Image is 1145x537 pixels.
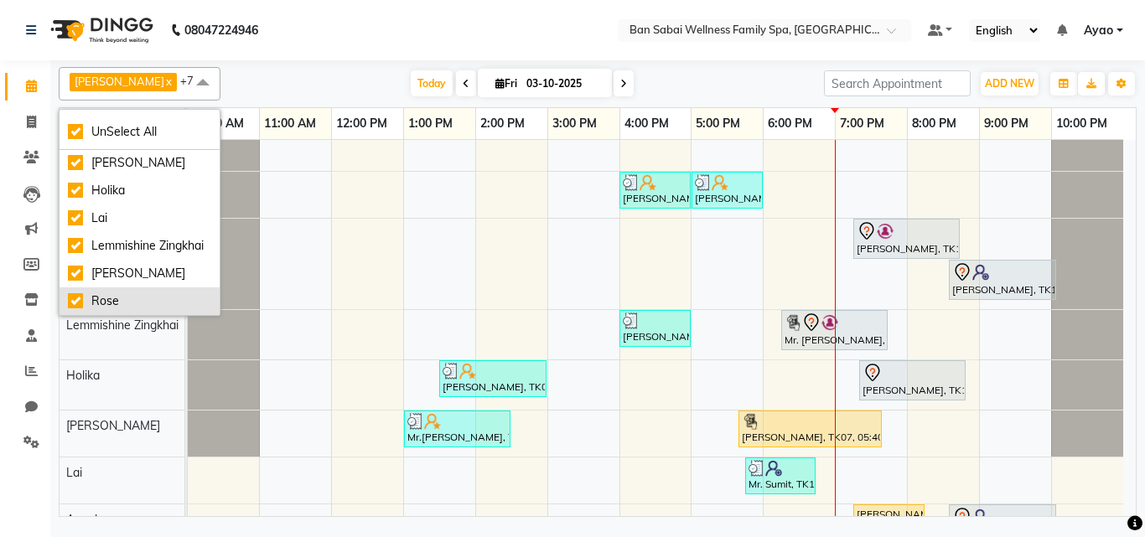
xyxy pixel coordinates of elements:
[621,312,689,344] div: [PERSON_NAME], TK03, 04:00 PM-05:00 PM, Deep Tissue Massage (Strong Pressure)-2500
[692,111,744,136] a: 5:00 PM
[951,262,1054,297] div: [PERSON_NAME], TK13, 08:35 PM-10:05 PM, Deep Tissue Massage (Strong Pressure)-3500
[184,7,258,54] b: 08047224946
[824,70,971,96] input: Search Appointment
[411,70,453,96] span: Today
[66,368,100,383] span: Holika
[985,77,1034,90] span: ADD NEW
[693,174,761,206] div: [PERSON_NAME], TK05, 05:00 PM-06:00 PM, Aroma Oil massage (Light Pressure)/2500
[620,111,673,136] a: 4:00 PM
[740,413,880,445] div: [PERSON_NAME], TK07, 05:40 PM-07:40 PM, Deep Tissue Massage (Strong Pressure)-4000
[68,237,211,255] div: Lemmishine Zingkhai
[332,111,391,136] a: 12:00 PM
[783,312,886,348] div: Mr. [PERSON_NAME], TK09, 06:15 PM-07:45 PM, Swedish Massage (Medium Pressure)-90min
[980,111,1033,136] a: 9:00 PM
[476,111,529,136] a: 2:00 PM
[861,363,964,398] div: [PERSON_NAME], TK10, 07:20 PM-08:50 PM, Deep Tissue Massage (Strong Pressure)-3500
[68,123,211,141] div: UnSelect All
[66,418,160,433] span: [PERSON_NAME]
[180,74,206,87] span: +7
[404,111,457,136] a: 1:00 PM
[855,221,958,256] div: [PERSON_NAME], TK14, 07:15 PM-08:45 PM, Deep Tissue Massage (Strong Pressure)-3500
[441,363,545,395] div: [PERSON_NAME], TK02, 01:30 PM-03:00 PM, Deep Tissue Massage (Strong Pressure)-3500
[491,77,521,90] span: Fri
[66,465,82,480] span: Lai
[68,154,211,172] div: [PERSON_NAME]
[764,111,816,136] a: 6:00 PM
[406,413,509,445] div: Mr.[PERSON_NAME], TK01, 01:00 PM-02:30 PM, Swedish Massage (Medium Pressure)-90min
[836,111,889,136] a: 7:00 PM
[43,7,158,54] img: logo
[66,512,97,527] span: Angel
[260,111,320,136] a: 11:00 AM
[747,460,814,492] div: Mr. Sumit, TK11, 05:45 PM-06:45 PM, Swedish Massage (Medium Pressure)-60min
[68,265,211,282] div: [PERSON_NAME]
[68,182,211,199] div: Holika
[621,174,689,206] div: [PERSON_NAME], TK05, 04:00 PM-05:00 PM, Thai/Dry/Sports Massage(Strong Pressure-60min)
[164,75,172,88] a: x
[548,111,601,136] a: 3:00 PM
[68,209,211,227] div: Lai
[75,75,164,88] span: [PERSON_NAME]
[1084,22,1113,39] span: Ayao
[1052,111,1111,136] a: 10:00 PM
[68,292,211,310] div: Rose
[855,507,923,522] div: [PERSON_NAME], TK04, 07:15 PM-08:15 PM, Balinese Massage (Medium to Strong Pressure)2500
[521,71,605,96] input: 2025-10-03
[66,318,179,333] span: Lemmishine Zingkhai
[908,111,961,136] a: 8:00 PM
[981,72,1039,96] button: ADD NEW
